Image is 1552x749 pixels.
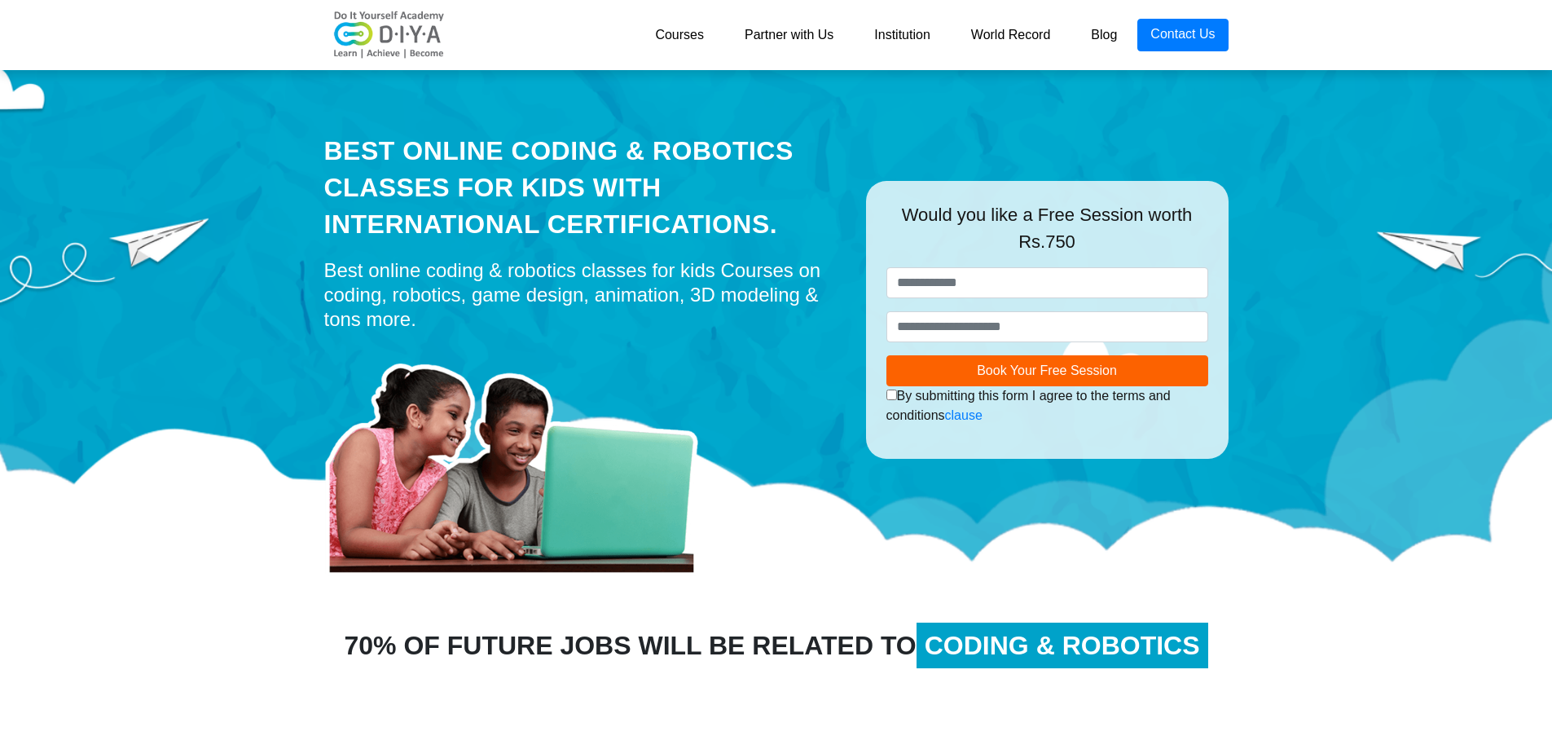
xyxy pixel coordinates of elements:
a: World Record [951,19,1071,51]
div: Would you like a Free Session worth Rs.750 [886,201,1208,267]
span: CODING & ROBOTICS [917,623,1208,668]
img: home-prod.png [324,340,715,576]
div: By submitting this form I agree to the terms and conditions [886,386,1208,425]
div: Best online coding & robotics classes for kids Courses on coding, robotics, game design, animatio... [324,258,842,332]
div: 70% OF FUTURE JOBS WILL BE RELATED TO [312,626,1241,665]
img: logo-v2.png [324,11,455,59]
div: Best Online Coding & Robotics Classes for kids with International Certifications. [324,133,842,242]
a: clause [945,408,983,422]
a: Courses [635,19,724,51]
a: Contact Us [1137,19,1228,51]
a: Institution [854,19,950,51]
a: Partner with Us [724,19,854,51]
span: Book Your Free Session [977,363,1117,377]
button: Book Your Free Session [886,355,1208,386]
a: Blog [1071,19,1137,51]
